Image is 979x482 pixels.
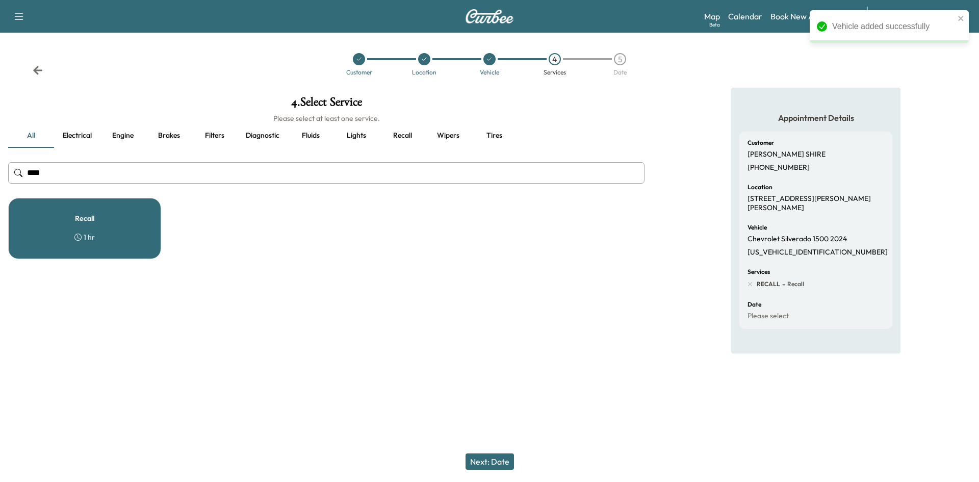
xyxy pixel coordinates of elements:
[704,10,720,22] a: MapBeta
[748,312,789,321] p: Please select
[471,123,517,148] button: Tires
[288,123,333,148] button: Fluids
[958,14,965,22] button: close
[748,269,770,275] h6: Services
[748,248,888,257] p: [US_VEHICLE_IDENTIFICATION_NUMBER]
[549,53,561,65] div: 4
[466,453,514,470] button: Next: Date
[614,53,626,65] div: 5
[780,279,785,289] span: -
[544,69,566,75] div: Services
[412,69,436,75] div: Location
[192,123,238,148] button: Filters
[613,69,627,75] div: Date
[333,123,379,148] button: Lights
[748,163,810,172] p: [PHONE_NUMBER]
[146,123,192,148] button: Brakes
[748,224,767,231] h6: Vehicle
[748,150,826,159] p: [PERSON_NAME] SHIRE
[425,123,471,148] button: Wipers
[832,20,955,33] div: Vehicle added successfully
[8,123,645,148] div: basic tabs example
[8,96,645,113] h1: 4 . Select Service
[709,21,720,29] div: Beta
[465,9,514,23] img: Curbee Logo
[238,123,288,148] button: Diagnostic
[748,235,847,244] p: Chevrolet Silverado 1500 2024
[100,123,146,148] button: Engine
[757,280,780,288] span: RECALL
[8,123,54,148] button: all
[54,123,100,148] button: Electrical
[75,215,94,222] h5: Recall
[346,69,372,75] div: Customer
[74,232,95,242] div: 1 hr
[748,184,772,190] h6: Location
[770,10,857,22] a: Book New Appointment
[480,69,499,75] div: Vehicle
[33,65,43,75] div: Back
[8,113,645,123] h6: Please select at least one service.
[379,123,425,148] button: Recall
[748,194,884,212] p: [STREET_ADDRESS][PERSON_NAME][PERSON_NAME]
[728,10,762,22] a: Calendar
[739,112,892,123] h5: Appointment Details
[748,301,761,308] h6: Date
[748,140,774,146] h6: Customer
[785,280,804,288] span: Recall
